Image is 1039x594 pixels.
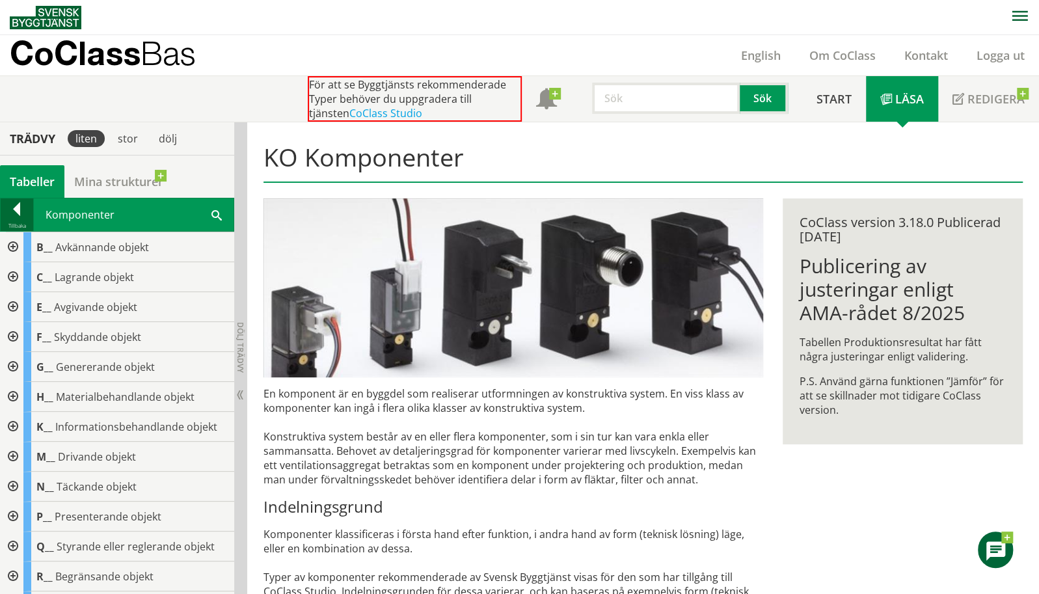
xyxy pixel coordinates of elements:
span: Dölj trädvy [235,322,246,373]
span: H__ [36,390,53,404]
div: För att se Byggtjänsts rekommenderade Typer behöver du uppgradera till tjänsten [308,76,522,122]
h1: KO Komponenter [263,142,1023,183]
div: Trädvy [3,131,62,146]
span: Läsa [895,91,924,107]
span: P__ [36,509,52,524]
span: Notifikationer [536,90,557,111]
span: R__ [36,569,53,584]
a: Läsa [866,76,938,122]
div: Tillbaka [1,221,33,231]
div: Komponenter [34,198,234,231]
a: CoClass Studio [349,106,422,120]
a: Start [802,76,866,122]
a: English [727,47,795,63]
span: Presenterande objekt [55,509,161,524]
span: Styrande eller reglerande objekt [57,539,215,554]
span: Lagrande objekt [55,270,134,284]
div: dölj [151,130,185,147]
span: Start [816,91,852,107]
span: G__ [36,360,53,374]
img: Svensk Byggtjänst [10,6,81,29]
span: Sök i tabellen [211,208,222,221]
p: CoClass [10,46,196,61]
a: CoClassBas [10,35,224,75]
span: Q__ [36,539,54,554]
input: Sök [592,83,740,114]
span: K__ [36,420,53,434]
span: Informationsbehandlande objekt [55,420,217,434]
span: E__ [36,300,51,314]
span: Täckande objekt [57,479,137,494]
span: Begränsande objekt [55,569,154,584]
span: Avkännande objekt [55,240,149,254]
h1: Publicering av justeringar enligt AMA-rådet 8/2025 [800,254,1006,325]
p: Tabellen Produktionsresultat har fått några justeringar enligt validering. [800,335,1006,364]
p: P.S. Använd gärna funktionen ”Jämför” för att se skillnader mot tidigare CoClass version. [800,374,1006,417]
span: Drivande objekt [58,450,136,464]
span: F__ [36,330,51,344]
span: Genererande objekt [56,360,155,374]
a: Kontakt [890,47,962,63]
span: Skyddande objekt [54,330,141,344]
a: Mina strukturer [64,165,173,198]
div: liten [68,130,105,147]
h3: Indelningsgrund [263,497,764,517]
button: Sök [740,83,788,114]
a: Redigera [938,76,1039,122]
span: Avgivande objekt [54,300,137,314]
div: stor [110,130,146,147]
span: Redigera [967,91,1025,107]
span: Materialbehandlande objekt [56,390,195,404]
span: N__ [36,479,54,494]
a: Logga ut [962,47,1039,63]
span: C__ [36,270,52,284]
span: Bas [141,34,196,72]
span: B__ [36,240,53,254]
div: CoClass version 3.18.0 Publicerad [DATE] [800,215,1006,244]
a: Om CoClass [795,47,890,63]
span: M__ [36,450,55,464]
img: pilotventiler.jpg [263,198,764,377]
